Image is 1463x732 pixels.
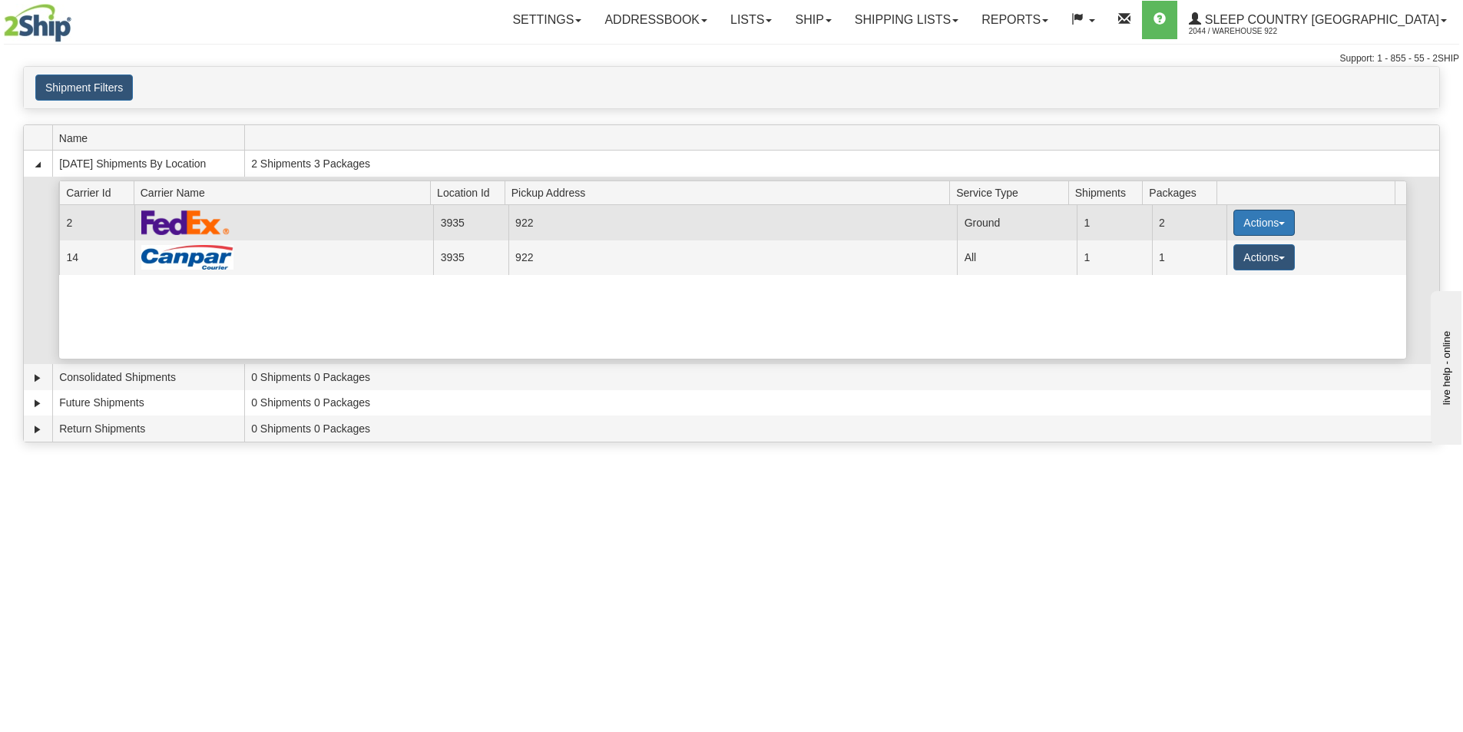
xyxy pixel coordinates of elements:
[244,151,1439,177] td: 2 Shipments 3 Packages
[244,416,1439,442] td: 0 Shipments 0 Packages
[719,1,783,39] a: Lists
[59,240,134,275] td: 14
[957,240,1077,275] td: All
[1201,13,1439,26] span: Sleep Country [GEOGRAPHIC_DATA]
[1152,205,1226,240] td: 2
[52,151,244,177] td: [DATE] Shipments By Location
[956,181,1068,204] span: Service Type
[1233,210,1295,236] button: Actions
[1233,244,1295,270] button: Actions
[52,390,244,416] td: Future Shipments
[30,422,45,437] a: Expand
[52,364,244,390] td: Consolidated Shipments
[437,181,505,204] span: Location Id
[1149,181,1216,204] span: Packages
[52,416,244,442] td: Return Shipments
[12,13,142,25] div: live help - online
[30,370,45,386] a: Expand
[4,52,1459,65] div: Support: 1 - 855 - 55 - 2SHIP
[433,205,508,240] td: 3935
[957,205,1077,240] td: Ground
[1077,205,1151,240] td: 1
[30,396,45,411] a: Expand
[970,1,1060,39] a: Reports
[1189,24,1304,39] span: 2044 / Warehouse 922
[141,181,431,204] span: Carrier Name
[59,205,134,240] td: 2
[141,210,230,235] img: FedEx Express®
[508,240,958,275] td: 922
[66,181,134,204] span: Carrier Id
[843,1,970,39] a: Shipping lists
[511,181,950,204] span: Pickup Address
[1177,1,1458,39] a: Sleep Country [GEOGRAPHIC_DATA] 2044 / Warehouse 922
[1428,287,1461,444] iframe: chat widget
[1152,240,1226,275] td: 1
[783,1,842,39] a: Ship
[593,1,719,39] a: Addressbook
[4,4,71,42] img: logo2044.jpg
[1075,181,1143,204] span: Shipments
[30,157,45,172] a: Collapse
[35,75,133,101] button: Shipment Filters
[244,390,1439,416] td: 0 Shipments 0 Packages
[501,1,593,39] a: Settings
[1077,240,1151,275] td: 1
[141,245,233,270] img: Canpar
[244,364,1439,390] td: 0 Shipments 0 Packages
[508,205,958,240] td: 922
[59,126,244,150] span: Name
[433,240,508,275] td: 3935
